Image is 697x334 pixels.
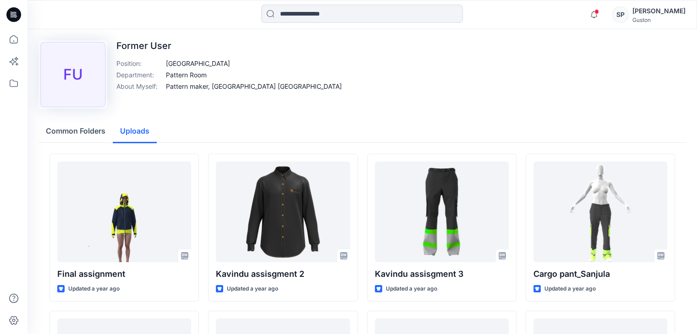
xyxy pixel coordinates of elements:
[533,268,667,280] p: Cargo pant_Sanjula
[116,70,162,80] p: Department :
[533,162,667,262] a: Cargo pant_Sanjula
[227,284,278,294] p: Updated a year ago
[57,268,191,280] p: Final assignment
[166,81,342,91] p: Pattern maker, [GEOGRAPHIC_DATA] [GEOGRAPHIC_DATA]
[116,40,342,51] p: Former User
[166,70,207,80] p: Pattern Room
[632,5,686,16] div: [PERSON_NAME]
[116,59,162,68] p: Position :
[544,284,596,294] p: Updated a year ago
[113,120,157,143] button: Uploads
[38,120,113,143] button: Common Folders
[632,16,686,23] div: Guston
[166,59,230,68] p: [GEOGRAPHIC_DATA]
[375,268,509,280] p: Kavindu assisgment 3
[68,284,120,294] p: Updated a year ago
[386,284,437,294] p: Updated a year ago
[612,6,629,23] div: SP
[375,162,509,262] a: Kavindu assisgment 3
[216,162,350,262] a: Kavindu assisgment 2
[116,81,162,91] p: About Myself :
[40,42,105,107] div: FU
[216,268,350,280] p: Kavindu assisgment 2
[57,162,191,262] a: Final assignment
